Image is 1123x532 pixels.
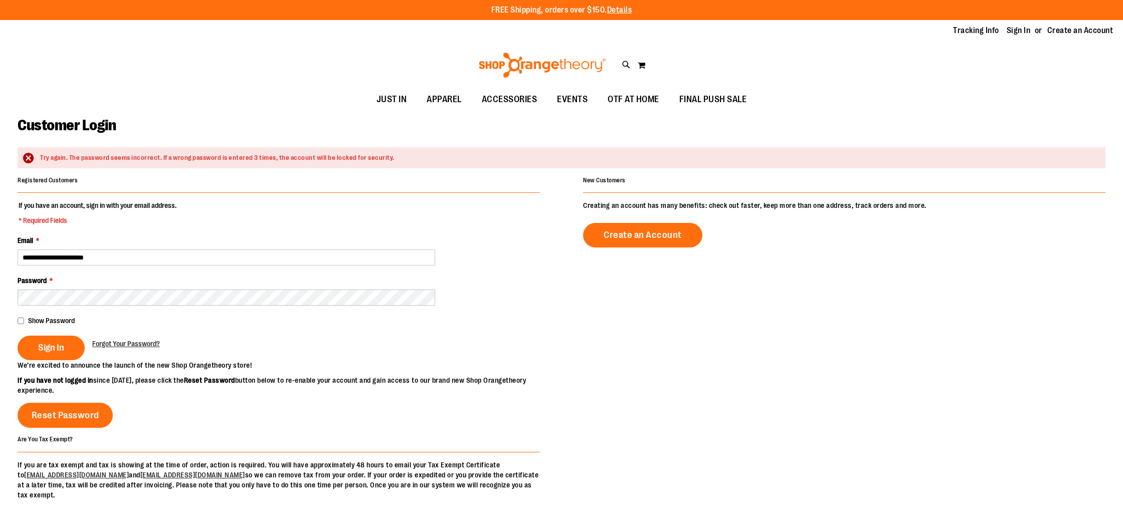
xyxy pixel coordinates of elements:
[679,88,747,111] span: FINAL PUSH SALE
[583,200,1105,210] p: Creating an account has many benefits: check out faster, keep more than one address, track orders...
[472,88,547,111] a: ACCESSORIES
[953,25,999,36] a: Tracking Info
[92,340,160,348] span: Forgot Your Password?
[38,342,64,353] span: Sign In
[477,53,607,78] img: Shop Orangetheory
[32,410,99,421] span: Reset Password
[377,88,407,111] span: JUST IN
[140,471,245,479] a: [EMAIL_ADDRESS][DOMAIN_NAME]
[40,153,1095,163] div: Try again. The password seems incorrect. If a wrong password is entered 3 times, the account will...
[24,471,129,479] a: [EMAIL_ADDRESS][DOMAIN_NAME]
[482,88,537,111] span: ACCESSORIES
[547,88,598,111] a: EVENTS
[669,88,757,111] a: FINAL PUSH SALE
[18,336,85,360] button: Sign In
[427,88,462,111] span: APPAREL
[18,236,33,244] span: Email
[583,223,702,247] a: Create an Account
[557,88,588,111] span: EVENTS
[92,339,160,349] a: Forgot Your Password?
[604,229,682,240] span: Create an Account
[583,177,626,184] strong: New Customers
[598,88,669,111] a: OTF AT HOME
[366,88,417,111] a: JUST IN
[18,200,177,225] legend: If you have an account, sign in with your email address.
[607,6,632,15] a: Details
[18,436,73,443] strong: Are You Tax Exempt?
[1007,25,1031,36] a: Sign In
[1047,25,1113,36] a: Create an Account
[18,360,561,370] p: We’re excited to announce the launch of the new Shop Orangetheory store!
[18,177,78,184] strong: Registered Customers
[18,460,540,500] p: If you are tax exempt and tax is showing at the time of order, action is required. You will have ...
[184,376,235,384] strong: Reset Password
[19,215,176,225] span: * Required Fields
[417,88,472,111] a: APPAREL
[18,277,47,285] span: Password
[18,403,113,428] a: Reset Password
[18,375,561,395] p: since [DATE], please click the button below to re-enable your account and gain access to our bran...
[28,317,75,325] span: Show Password
[18,117,116,134] span: Customer Login
[608,88,659,111] span: OTF AT HOME
[18,376,93,384] strong: If you have not logged in
[491,5,632,16] p: FREE Shipping, orders over $150.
